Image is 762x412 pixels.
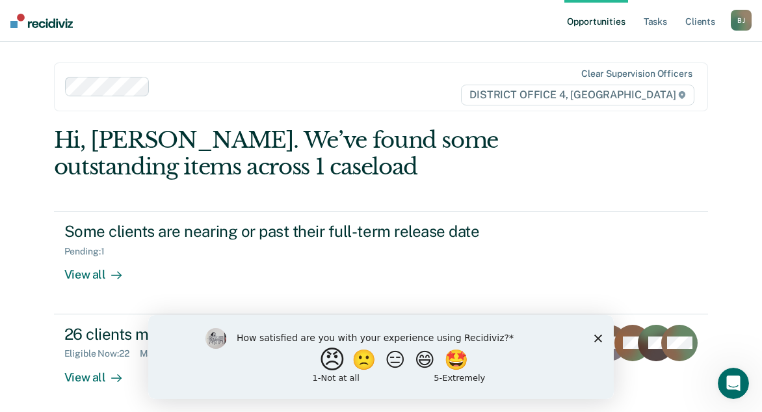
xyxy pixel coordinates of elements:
div: View all [64,257,137,282]
div: Clear supervision officers [581,68,692,79]
button: BJ [731,10,752,31]
div: Hi, [PERSON_NAME]. We’ve found some outstanding items across 1 caseload [54,127,577,180]
div: 26 clients may be eligible for earned discharge [64,325,521,344]
div: Eligible Now : 22 [64,348,140,359]
div: Some clients are nearing or past their full-term release date [64,222,521,241]
span: DISTRICT OFFICE 4, [GEOGRAPHIC_DATA] [461,85,694,105]
iframe: Survey by Kim from Recidiviz [148,315,614,399]
img: Recidiviz [10,14,73,28]
div: B J [731,10,752,31]
div: Pending : 1 [64,246,115,257]
a: Some clients are nearing or past their full-term release datePending:1View all [54,211,709,314]
div: Marked Ineligible : 23 [140,348,236,359]
div: View all [64,359,137,385]
iframe: Intercom live chat [718,368,749,399]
